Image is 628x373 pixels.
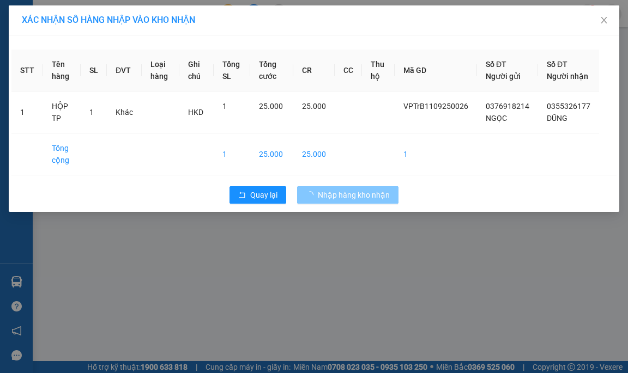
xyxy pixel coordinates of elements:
[293,50,335,91] th: CR
[107,50,142,91] th: ĐVT
[486,72,521,81] span: Người gửi
[107,91,142,133] td: Khác
[250,189,277,201] span: Quay lại
[293,133,335,175] td: 25.000
[547,114,567,123] span: DŨNG
[214,50,250,91] th: Tổng SL
[547,60,567,69] span: Số ĐT
[81,50,107,91] th: SL
[142,50,179,91] th: Loại hàng
[259,102,283,111] span: 25.000
[403,102,468,111] span: VPTrB1109250026
[222,102,227,111] span: 1
[335,50,362,91] th: CC
[238,191,246,200] span: rollback
[43,50,81,91] th: Tên hàng
[11,50,43,91] th: STT
[230,186,286,204] button: rollbackQuay lại
[250,50,293,91] th: Tổng cước
[318,189,390,201] span: Nhập hàng kho nhận
[43,133,81,175] td: Tổng cộng
[214,133,250,175] td: 1
[43,91,81,133] td: HỘP TP
[395,133,477,175] td: 1
[486,60,506,69] span: Số ĐT
[600,16,608,25] span: close
[188,108,203,117] span: HKD
[22,15,195,25] span: XÁC NHẬN SỐ HÀNG NHẬP VÀO KHO NHẬN
[486,102,529,111] span: 0376918214
[486,114,507,123] span: NGỌC
[89,108,94,117] span: 1
[179,50,214,91] th: Ghi chú
[297,186,398,204] button: Nhập hàng kho nhận
[547,72,588,81] span: Người nhận
[11,91,43,133] td: 1
[362,50,395,91] th: Thu hộ
[306,191,318,199] span: loading
[395,50,477,91] th: Mã GD
[547,102,590,111] span: 0355326177
[302,102,326,111] span: 25.000
[250,133,293,175] td: 25.000
[589,5,619,36] button: Close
